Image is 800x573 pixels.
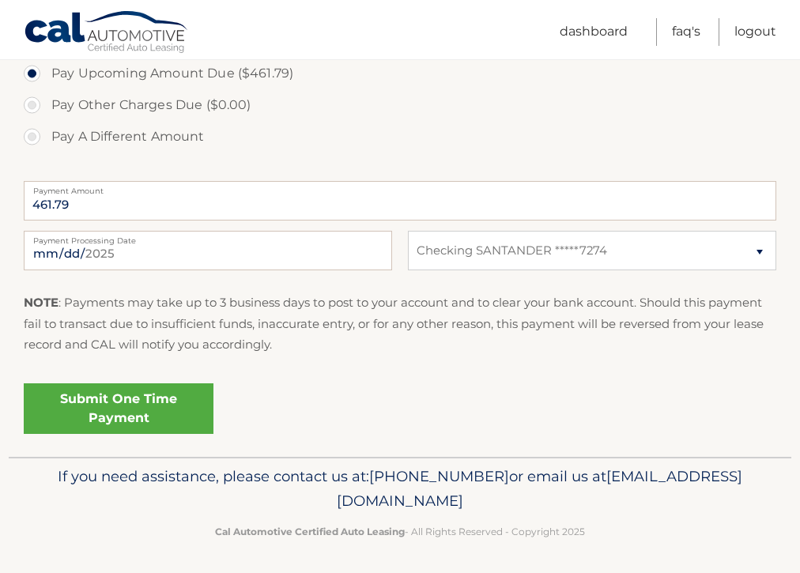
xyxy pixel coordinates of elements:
strong: NOTE [24,295,58,310]
label: Payment Processing Date [24,231,392,243]
p: If you need assistance, please contact us at: or email us at [32,464,768,515]
a: FAQ's [672,18,700,46]
label: Payment Amount [24,181,776,194]
strong: Cal Automotive Certified Auto Leasing [215,526,405,537]
label: Pay A Different Amount [24,121,776,153]
span: [PHONE_NUMBER] [369,467,509,485]
a: Dashboard [560,18,628,46]
p: : Payments may take up to 3 business days to post to your account and to clear your bank account.... [24,292,776,355]
a: Submit One Time Payment [24,383,213,434]
p: - All Rights Reserved - Copyright 2025 [32,523,768,540]
input: Payment Date [24,231,392,270]
a: Cal Automotive [24,10,190,56]
a: Logout [734,18,776,46]
label: Pay Upcoming Amount Due ($461.79) [24,58,776,89]
label: Pay Other Charges Due ($0.00) [24,89,776,121]
input: Payment Amount [24,181,776,221]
